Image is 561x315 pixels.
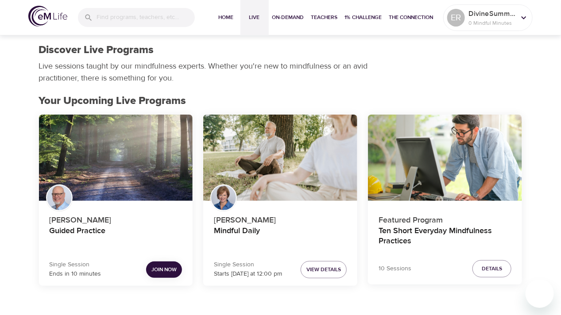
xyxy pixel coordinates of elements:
button: Ten Short Everyday Mindfulness Practices [368,115,522,201]
span: Teachers [311,13,338,22]
p: Featured Program [379,211,511,226]
p: Ends in 10 minutes [50,269,101,279]
button: Mindful Daily [203,115,357,201]
button: View Details [301,261,347,278]
p: 10 Sessions [379,264,411,273]
span: Join Now [151,265,177,274]
input: Find programs, teachers, etc... [97,8,195,27]
span: Live [244,13,265,22]
span: View Details [306,265,341,274]
button: Details [472,260,511,277]
span: Home [216,13,237,22]
p: 0 Mindful Minutes [468,19,515,27]
h4: Ten Short Everyday Mindfulness Practices [379,226,511,247]
button: Guided Practice [39,115,193,201]
h4: Guided Practice [50,226,182,247]
span: The Connection [389,13,433,22]
span: On-Demand [272,13,304,22]
h2: Your Upcoming Live Programs [39,95,522,108]
p: DivineSummer [468,8,515,19]
div: ER [447,9,465,27]
span: 1% Challenge [345,13,382,22]
iframe: Button to launch messaging window [526,280,554,308]
span: Details [482,264,502,273]
h4: Mindful Daily [214,226,347,247]
h1: Discover Live Programs [39,44,154,57]
p: Starts [DATE] at 12:00 pm [214,269,282,279]
p: [PERSON_NAME] [214,211,347,226]
p: Live sessions taught by our mindfulness experts. Whether you're new to mindfulness or an avid pra... [39,60,371,84]
p: [PERSON_NAME] [50,211,182,226]
button: Join Now [146,261,182,278]
p: Single Session [214,260,282,269]
img: logo [28,6,67,27]
p: Single Session [50,260,101,269]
